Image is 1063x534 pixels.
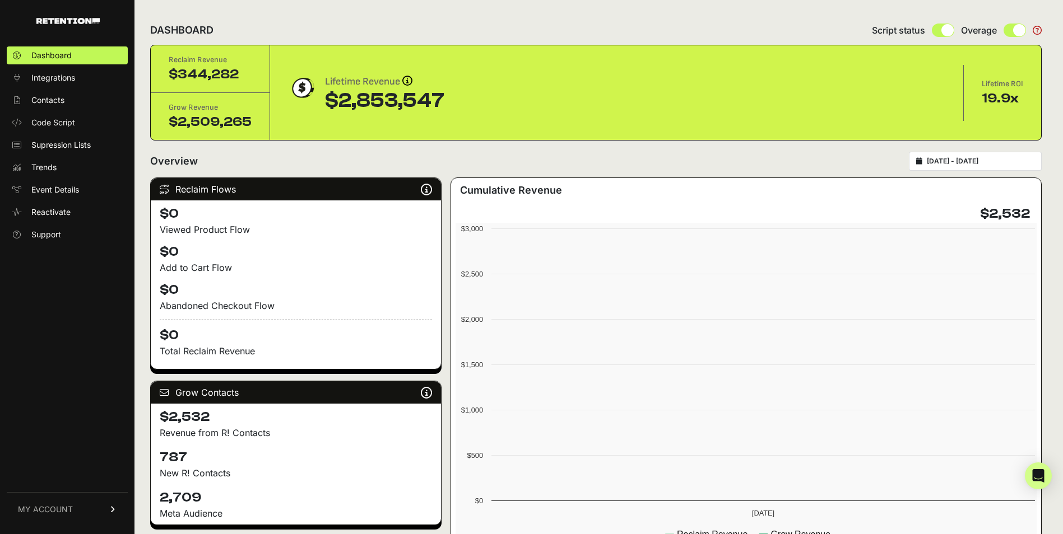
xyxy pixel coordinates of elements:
div: Meta Audience [160,507,432,520]
img: Retention.com [36,18,100,24]
a: Code Script [7,114,128,132]
p: Total Reclaim Revenue [160,344,432,358]
text: $0 [475,496,482,505]
a: Reactivate [7,203,128,221]
span: Contacts [31,95,64,106]
div: $344,282 [169,65,252,83]
text: $3,000 [461,224,483,233]
div: Grow Revenue [169,102,252,113]
h2: Overview [150,153,198,169]
h4: 787 [160,448,432,466]
div: Reclaim Revenue [169,54,252,65]
text: [DATE] [752,509,774,517]
span: Supression Lists [31,139,91,151]
h2: DASHBOARD [150,22,213,38]
span: Dashboard [31,50,72,61]
text: $500 [467,451,482,460]
p: New R! Contacts [160,466,432,480]
span: Reactivate [31,207,71,218]
a: Trends [7,158,128,176]
text: $1,500 [461,360,483,369]
img: dollar-coin-05c43ed7efb7bc0c12610022525b4bbbb207c7efeef5aecc26f025e68dcafac9.png [288,74,316,102]
div: Lifetime ROI [982,78,1023,90]
a: Supression Lists [7,136,128,154]
a: Contacts [7,91,128,109]
div: Grow Contacts [151,381,441,404]
span: Script status [872,24,925,37]
div: 19.9x [982,90,1023,107]
div: $2,509,265 [169,113,252,131]
text: $2,500 [461,270,483,278]
text: $2,000 [461,315,483,324]
h4: $2,532 [160,408,432,426]
div: Reclaim Flows [151,178,441,200]
a: Integrations [7,69,128,87]
a: Event Details [7,181,128,199]
h4: $0 [160,243,432,261]
div: Add to Cart Flow [160,261,432,274]
span: Code Script [31,117,75,128]
p: Revenue from R! Contacts [160,426,432,439]
span: Support [31,229,61,240]
span: Integrations [31,72,75,83]
a: Support [7,226,128,243]
h4: $0 [160,205,432,223]
a: Dashboard [7,46,128,64]
h4: $0 [160,281,432,299]
div: Lifetime Revenue [325,74,444,90]
div: $2,853,547 [325,90,444,112]
a: MY ACCOUNT [7,492,128,526]
span: Overage [961,24,997,37]
div: Open Intercom Messenger [1025,462,1052,489]
div: Abandoned Checkout Flow [160,299,432,312]
span: MY ACCOUNT [18,504,73,515]
h4: $0 [160,319,432,344]
div: Viewed Product Flow [160,223,432,236]
h3: Cumulative Revenue [460,182,562,198]
text: $1,000 [461,406,483,414]
h4: 2,709 [160,489,432,507]
span: Trends [31,162,57,173]
span: Event Details [31,184,79,195]
h4: $2,532 [980,205,1030,223]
